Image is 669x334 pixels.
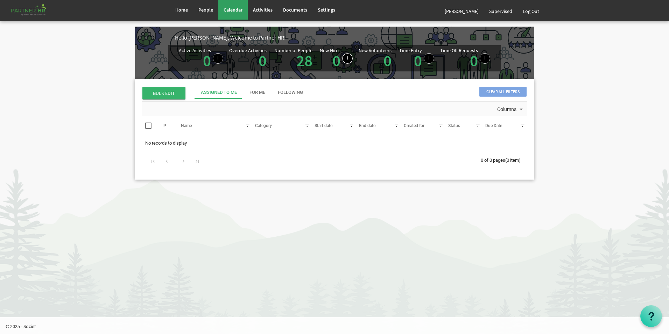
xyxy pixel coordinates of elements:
[497,105,517,114] span: Columns
[440,48,478,53] div: Time Off Requests
[424,53,434,64] a: Log hours
[175,34,534,42] div: Hello [PERSON_NAME], Welcome to Partner HR!
[274,48,314,69] div: Total number of active people in Partner HR
[179,48,211,53] div: Active Activities
[359,48,393,69] div: Volunteer hired in the last 7 days
[181,123,192,128] span: Name
[201,89,237,96] div: Assigned To Me
[481,158,505,163] span: 0 of 0 pages
[448,123,460,128] span: Status
[359,123,375,128] span: End date
[332,51,340,70] a: 0
[342,53,353,64] a: Add new person to Partner HR
[195,86,579,99] div: tab-header
[175,7,188,13] span: Home
[198,7,213,13] span: People
[399,48,434,69] div: Number of Time Entries
[318,7,335,13] span: Settings
[404,123,424,128] span: Created for
[517,1,544,21] a: Log Out
[142,137,527,150] td: No records to display
[315,123,332,128] span: Start date
[359,48,392,53] div: New Volunteers
[496,105,526,114] button: Columns
[229,48,268,69] div: Activities assigned to you for which the Due Date is passed
[480,53,490,64] a: Create a new time off request
[440,48,490,69] div: Number of active time off requests
[255,123,272,128] span: Category
[179,48,223,69] div: Number of active Activities in Partner HR
[485,123,502,128] span: Due Date
[414,51,422,70] a: 0
[249,89,265,96] div: For Me
[484,1,517,21] a: Supervised
[142,87,185,99] span: BULK EDIT
[179,156,188,166] div: Go to next page
[6,323,669,330] p: © 2025 - Societ
[481,152,527,167] div: 0 of 0 pages (0 item)
[162,156,171,166] div: Go to previous page
[470,51,478,70] a: 0
[320,48,340,53] div: New Hires
[213,53,223,64] a: Create a new Activity
[203,51,211,70] a: 0
[489,8,512,14] span: Supervised
[296,51,312,70] a: 28
[439,1,484,21] a: [PERSON_NAME]
[505,158,521,163] span: (0 item)
[229,48,267,53] div: Overdue Activities
[320,48,353,69] div: People hired in the last 7 days
[496,102,526,116] div: Columns
[399,48,422,53] div: Time Entry
[274,48,312,53] div: Number of People
[259,51,267,70] a: 0
[148,156,158,166] div: Go to first page
[283,7,307,13] span: Documents
[479,87,527,97] span: Clear all filters
[253,7,273,13] span: Activities
[278,89,303,96] div: Following
[224,7,242,13] span: Calendar
[192,156,202,166] div: Go to last page
[163,123,166,128] span: P
[383,51,392,70] a: 0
